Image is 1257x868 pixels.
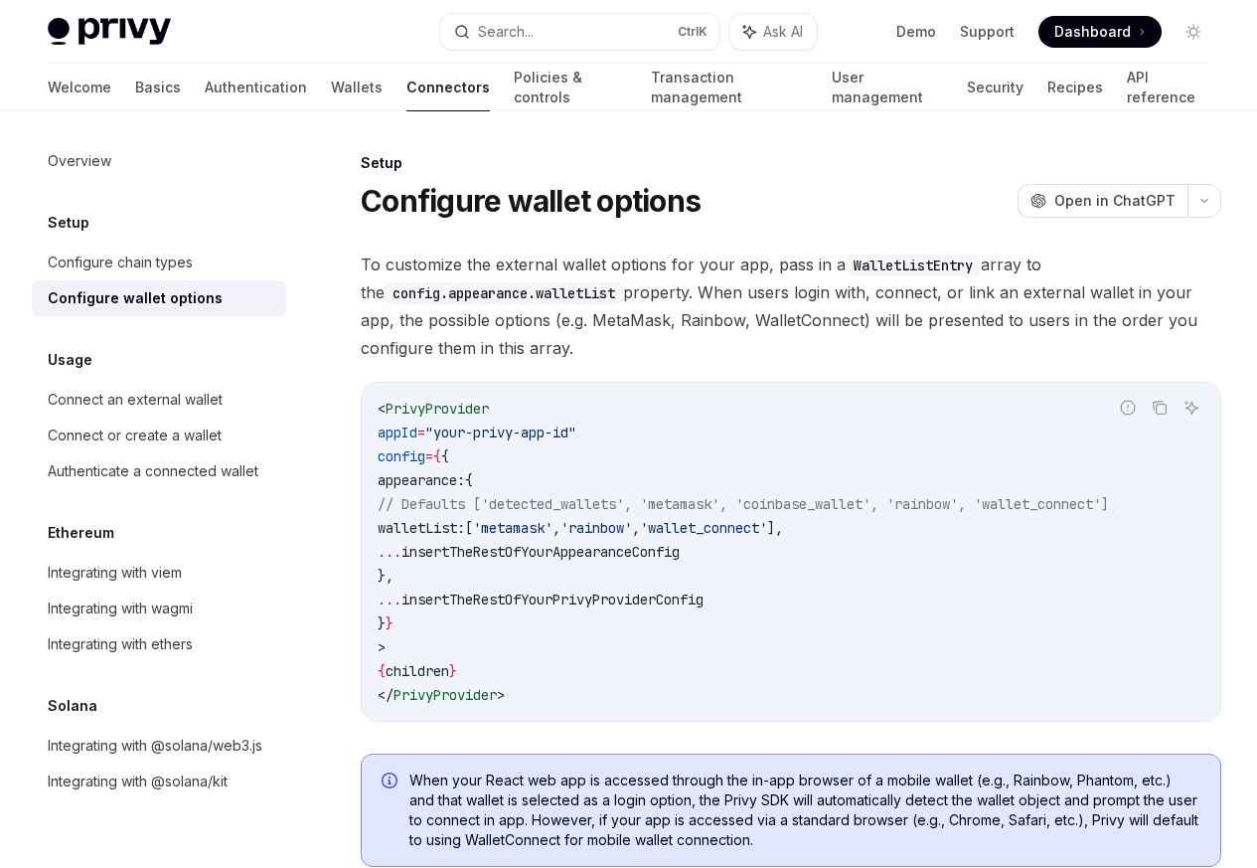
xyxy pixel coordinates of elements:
button: Ask AI [1178,395,1204,421]
button: Toggle dark mode [1178,16,1209,48]
h1: Configure wallet options [361,183,701,219]
span: Ask AI [763,22,803,42]
span: 'wallet_connect' [640,519,767,537]
div: Overview [48,149,111,173]
span: { [465,471,473,489]
span: appearance: [378,471,465,489]
code: config.appearance.walletList [385,282,623,304]
span: { [433,447,441,465]
span: } [449,662,457,680]
div: Integrating with wagmi [48,597,193,620]
span: } [378,614,386,632]
span: } [386,614,393,632]
a: Integrating with ethers [32,626,286,662]
div: Integrating with ethers [48,632,193,656]
span: { [441,447,449,465]
a: Authentication [205,64,307,111]
button: Ask AI [729,14,817,50]
div: Configure wallet options [48,286,223,310]
a: Welcome [48,64,111,111]
a: Connectors [406,64,490,111]
span: = [425,447,433,465]
span: , [552,519,560,537]
a: Dashboard [1038,16,1162,48]
a: Connect an external wallet [32,382,286,418]
code: WalletListEntry [846,255,981,276]
div: Integrating with @solana/kit [48,770,228,793]
span: appId [378,424,417,441]
span: ... [378,543,401,561]
a: Transaction management [651,64,808,111]
a: Support [960,22,1015,42]
button: Copy the contents from the code block [1147,395,1173,421]
span: { [378,662,386,680]
a: Authenticate a connected wallet [32,453,286,489]
a: Configure wallet options [32,280,286,316]
span: ... [378,591,401,608]
img: light logo [48,18,171,46]
div: Setup [361,153,1221,173]
a: Integrating with viem [32,555,286,591]
a: Demo [896,22,936,42]
a: Security [967,64,1023,111]
a: Wallets [331,64,383,111]
div: Authenticate a connected wallet [48,459,258,483]
a: Configure chain types [32,245,286,280]
a: Connect or create a wallet [32,418,286,453]
div: Connect or create a wallet [48,424,222,447]
a: Integrating with @solana/web3.js [32,728,286,764]
span: = [417,424,425,441]
a: API reference [1127,64,1209,111]
span: [ [465,519,473,537]
span: < [378,400,386,418]
span: Dashboard [1054,22,1131,42]
span: ], [767,519,783,537]
span: insertTheRestOfYourPrivyProviderConfig [401,591,704,608]
div: Connect an external wallet [48,388,223,412]
span: insertTheRestOfYourAppearanceConfig [401,543,680,561]
span: To customize the external wallet options for your app, pass in a array to the property. When user... [361,251,1221,362]
div: Configure chain types [48,251,193,274]
div: Integrating with viem [48,561,182,585]
span: config [378,447,425,465]
h5: Usage [48,348,92,372]
div: Integrating with @solana/web3.js [48,734,262,758]
span: When your React web app is accessed through the in-app browser of a mobile wallet (e.g., Rainbow,... [409,771,1200,850]
span: 'metamask' [473,519,552,537]
span: 'rainbow' [560,519,632,537]
span: Open in ChatGPT [1054,191,1176,211]
span: , [632,519,640,537]
a: User management [832,64,943,111]
span: walletList: [378,519,465,537]
button: Open in ChatGPT [1018,184,1187,218]
a: Basics [135,64,181,111]
span: "your-privy-app-id" [425,424,576,441]
span: > [497,686,505,704]
a: Integrating with wagmi [32,591,286,626]
span: </ [378,686,393,704]
span: PrivyProvider [386,400,489,418]
span: PrivyProvider [393,686,497,704]
a: Policies & controls [514,64,627,111]
h5: Ethereum [48,521,114,545]
div: Search... [478,20,534,44]
button: Search...CtrlK [440,14,719,50]
span: }, [378,567,393,585]
h5: Solana [48,694,97,718]
span: children [386,662,449,680]
a: Integrating with @solana/kit [32,764,286,799]
button: Report incorrect code [1115,395,1141,421]
a: Overview [32,143,286,179]
span: Ctrl K [678,24,707,40]
svg: Info [382,773,401,792]
span: > [378,638,386,656]
h5: Setup [48,211,89,235]
a: Recipes [1047,64,1103,111]
span: // Defaults ['detected_wallets', 'metamask', 'coinbase_wallet', 'rainbow', 'wallet_connect'] [378,495,1109,513]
